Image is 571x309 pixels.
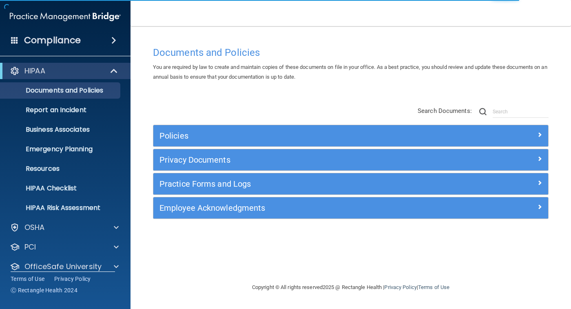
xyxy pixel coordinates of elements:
[10,9,121,25] img: PMB logo
[10,223,119,232] a: OSHA
[159,155,443,164] h5: Privacy Documents
[54,275,91,283] a: Privacy Policy
[24,223,45,232] p: OSHA
[5,165,117,173] p: Resources
[493,106,549,118] input: Search
[24,66,45,76] p: HIPAA
[159,153,542,166] a: Privacy Documents
[479,108,487,115] img: ic-search.3b580494.png
[5,106,117,114] p: Report an Incident
[202,274,500,300] div: Copyright © All rights reserved 2025 @ Rectangle Health | |
[384,284,416,290] a: Privacy Policy
[159,203,443,212] h5: Employee Acknowledgments
[153,64,547,80] span: You are required by law to create and maintain copies of these documents on file in your office. ...
[10,242,119,252] a: PCI
[159,131,443,140] h5: Policies
[159,177,542,190] a: Practice Forms and Logs
[24,242,36,252] p: PCI
[153,47,549,58] h4: Documents and Policies
[159,129,542,142] a: Policies
[10,66,118,76] a: HIPAA
[11,286,77,294] span: Ⓒ Rectangle Health 2024
[418,284,449,290] a: Terms of Use
[418,107,472,115] span: Search Documents:
[159,201,542,214] a: Employee Acknowledgments
[11,275,44,283] a: Terms of Use
[24,35,81,46] h4: Compliance
[5,86,117,95] p: Documents and Policies
[10,262,119,271] a: OfficeSafe University
[5,184,117,192] p: HIPAA Checklist
[5,126,117,134] p: Business Associates
[5,145,117,153] p: Emergency Planning
[5,204,117,212] p: HIPAA Risk Assessment
[24,262,102,271] p: OfficeSafe University
[159,179,443,188] h5: Practice Forms and Logs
